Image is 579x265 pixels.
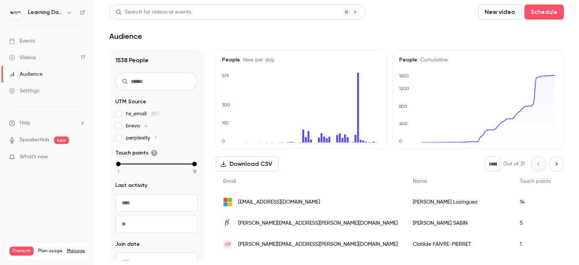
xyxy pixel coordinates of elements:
p: Out of 31 [503,160,525,168]
text: 0 [222,138,225,144]
h5: People [399,56,558,64]
img: tab_domain_overview_orange.svg [31,44,37,50]
span: What's new [20,153,48,161]
span: hs_email [126,110,159,118]
span: Touch points [115,149,158,157]
div: 1 [512,234,558,255]
img: website_grey.svg [12,20,18,26]
img: kingfisher.com [223,219,232,228]
div: [PERSON_NAME] SABIN [405,213,512,234]
span: Name [413,179,427,184]
div: 14 [512,191,558,213]
div: Clotilde FAIVRE-PIERRET [405,234,512,255]
text: 400 [399,121,408,126]
div: min [116,162,121,166]
text: 1600 [399,73,409,78]
button: Download CSV [216,156,279,172]
span: 18 [193,168,196,175]
button: Next page [549,156,564,172]
div: Events [9,37,35,45]
img: tab_keywords_by_traffic_grey.svg [86,44,92,50]
span: Premium [9,247,34,256]
span: UTM Source [115,98,146,106]
span: Email [223,179,236,184]
text: 150 [222,120,229,126]
text: 300 [222,102,230,107]
span: [EMAIL_ADDRESS][DOMAIN_NAME] [238,198,320,206]
span: Last activity [115,182,147,189]
img: outlook.fr [223,198,232,207]
span: Join date [115,240,140,248]
a: Manage [67,248,85,254]
span: 4 [144,123,147,129]
h5: People [222,56,380,64]
div: Domaine: [DOMAIN_NAME] [20,20,85,26]
span: [PERSON_NAME][EMAIL_ADDRESS][PERSON_NAME][DOMAIN_NAME] [238,219,398,227]
div: Audience [9,70,43,78]
a: SpeakerHub [20,136,49,144]
text: 1200 [399,86,409,91]
span: 1 [155,135,156,141]
div: Mots-clés [94,44,115,49]
div: max [192,162,197,166]
img: Learning Days [9,6,21,18]
h1: Audience [109,32,142,41]
span: perplexity [126,134,156,142]
span: new [54,136,69,144]
span: CF [225,241,231,248]
li: help-dropdown-opener [9,119,85,127]
div: Videos [9,54,36,61]
h1: 1538 People [115,56,198,65]
text: 0 [399,138,402,144]
div: Settings [9,87,39,95]
img: logo_orange.svg [12,12,18,18]
span: brevo [126,122,147,130]
button: New video [478,5,521,20]
span: [PERSON_NAME][EMAIL_ADDRESS][PERSON_NAME][DOMAIN_NAME] [238,240,398,248]
div: v 4.0.25 [21,12,37,18]
span: New per day [240,57,274,63]
text: 579 [222,73,229,78]
span: Help [20,119,31,127]
h6: Learning Days [28,9,63,16]
span: Cumulative [417,57,448,63]
span: 1 [118,168,119,175]
span: Touch points [520,179,551,184]
div: Domaine [39,44,58,49]
div: [PERSON_NAME] Lozinguez [405,191,512,213]
text: 800 [399,104,407,109]
div: Search for videos or events [116,8,191,16]
span: Plan usage [38,248,62,254]
div: 5 [512,213,558,234]
span: 201 [151,111,159,116]
button: Schedule [524,5,564,20]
